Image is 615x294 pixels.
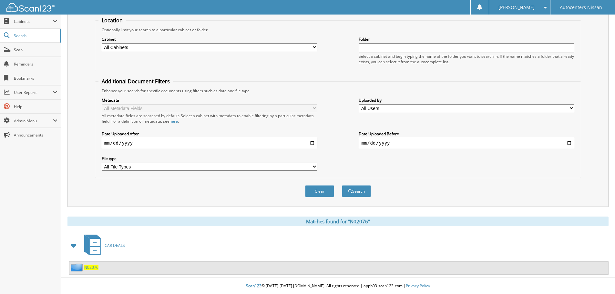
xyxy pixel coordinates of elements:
[305,185,334,197] button: Clear
[169,118,178,124] a: here
[14,33,56,38] span: Search
[71,263,84,271] img: folder2.png
[105,243,125,248] span: CAR DEALS
[61,278,615,294] div: © [DATE]-[DATE] [DOMAIN_NAME]. All rights reserved | appb03-scan123-com |
[102,156,317,161] label: File type
[102,113,317,124] div: All metadata fields are searched by default. Select a cabinet with metadata to enable filtering b...
[98,88,578,94] div: Enhance your search for specific documents using filters such as date and file type.
[14,104,57,109] span: Help
[359,131,574,137] label: Date Uploaded Before
[406,283,430,289] a: Privacy Policy
[6,3,55,12] img: scan123-logo-white.svg
[498,5,535,9] span: [PERSON_NAME]
[246,283,261,289] span: Scan123
[102,97,317,103] label: Metadata
[67,217,609,226] div: Matches found for "N02076"
[14,47,57,53] span: Scan
[102,131,317,137] label: Date Uploaded After
[80,233,125,258] a: CAR DEALS
[14,90,53,95] span: User Reports
[359,54,574,65] div: Select a cabinet and begin typing the name of the folder you want to search in. If the name match...
[14,19,53,24] span: Cabinets
[102,138,317,148] input: start
[102,36,317,42] label: Cabinet
[359,97,574,103] label: Uploaded By
[14,132,57,138] span: Announcements
[84,265,98,270] a: N02076
[359,36,574,42] label: Folder
[98,17,126,24] legend: Location
[14,76,57,81] span: Bookmarks
[359,138,574,148] input: end
[14,118,53,124] span: Admin Menu
[560,5,602,9] span: Autocenters Nissan
[98,27,578,33] div: Optionally limit your search to a particular cabinet or folder
[14,61,57,67] span: Reminders
[98,78,173,85] legend: Additional Document Filters
[342,185,371,197] button: Search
